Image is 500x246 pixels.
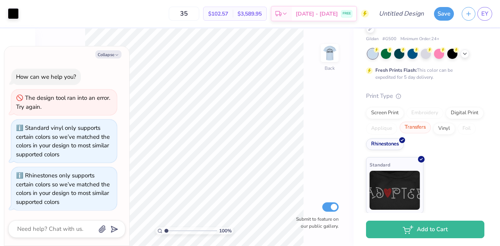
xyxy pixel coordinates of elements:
div: Print Type [366,92,484,101]
input: Untitled Design [373,6,430,21]
span: # G500 [382,36,396,42]
span: FREE [343,11,351,16]
div: Vinyl [433,123,455,135]
div: Rhinestones only supports certain colors so we’ve matched the colors in your design to most simil... [16,172,110,206]
div: Screen Print [366,107,404,119]
a: EY [477,7,492,21]
div: How can we help you? [16,73,76,81]
div: Standard vinyl only supports certain colors so we’ve matched the colors in your design to most si... [16,124,110,158]
span: $3,589.95 [237,10,262,18]
span: 100 % [219,227,232,234]
span: EY [481,9,488,18]
div: Rhinestones [366,138,404,150]
div: Embroidery [406,107,443,119]
div: This color can be expedited for 5 day delivery. [375,67,471,81]
button: Add to Cart [366,221,484,238]
div: Back [325,65,335,72]
img: Standard [370,171,420,210]
input: – – [169,7,199,21]
div: Transfers [400,122,431,133]
div: The design tool ran into an error. Try again. [16,94,110,111]
div: Digital Print [446,107,484,119]
img: Back [322,45,337,61]
span: [DATE] - [DATE] [296,10,338,18]
div: Foil [457,123,476,135]
button: Collapse [95,50,121,58]
div: Applique [366,123,397,135]
span: Gildan [366,36,379,42]
span: $102.57 [208,10,228,18]
strong: Fresh Prints Flash: [375,67,417,73]
button: Save [434,7,454,21]
label: Submit to feature on our public gallery. [292,216,339,230]
span: Standard [370,161,390,169]
span: Minimum Order: 24 + [400,36,439,42]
